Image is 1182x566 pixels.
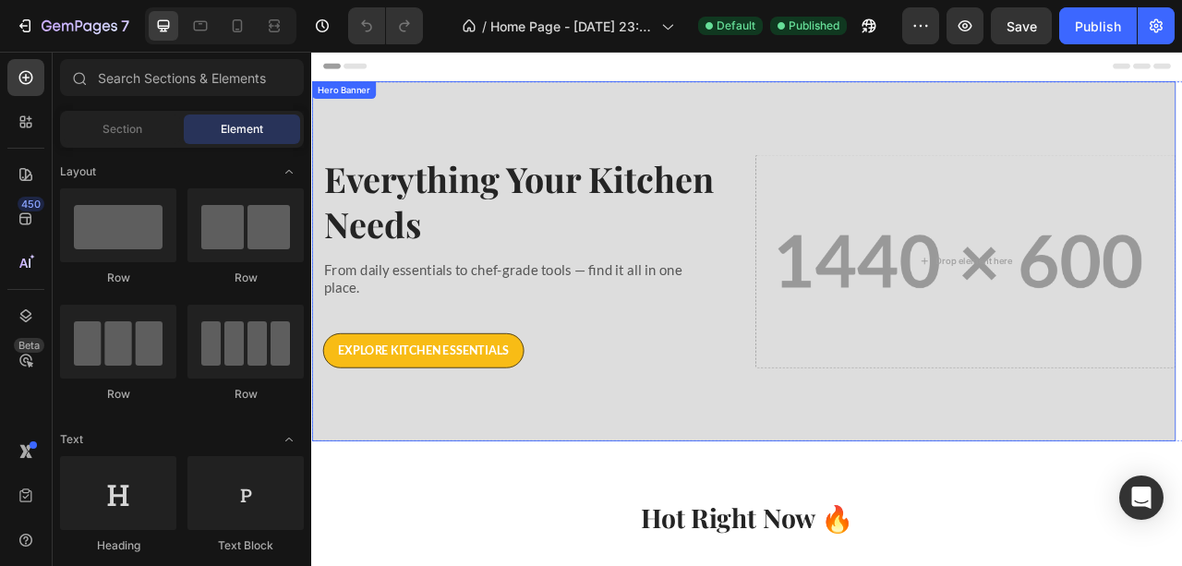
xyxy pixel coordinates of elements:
[187,537,304,554] div: Text Block
[991,7,1052,44] button: Save
[187,386,304,403] div: Row
[1119,476,1164,520] div: Open Intercom Messenger
[794,259,892,274] div: Drop element here
[60,537,176,554] div: Heading
[60,59,304,96] input: Search Sections & Elements
[482,17,487,36] span: /
[311,52,1182,566] iframe: Design area
[103,121,142,138] span: Section
[274,157,304,187] span: Toggle open
[7,7,138,44] button: 7
[60,270,176,286] div: Row
[221,121,263,138] span: Element
[18,197,44,211] div: 450
[1059,7,1137,44] button: Publish
[60,386,176,403] div: Row
[14,338,44,353] div: Beta
[348,7,423,44] div: Undo/Redo
[1075,17,1121,36] div: Publish
[121,15,129,37] p: 7
[60,431,83,448] span: Text
[789,18,839,34] span: Published
[60,163,96,180] span: Layout
[274,425,304,454] span: Toggle open
[1007,18,1037,34] span: Save
[490,17,654,36] span: Home Page - [DATE] 23:12:55
[717,18,755,34] span: Default
[4,41,78,57] div: Hero Banner
[187,270,304,286] div: Row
